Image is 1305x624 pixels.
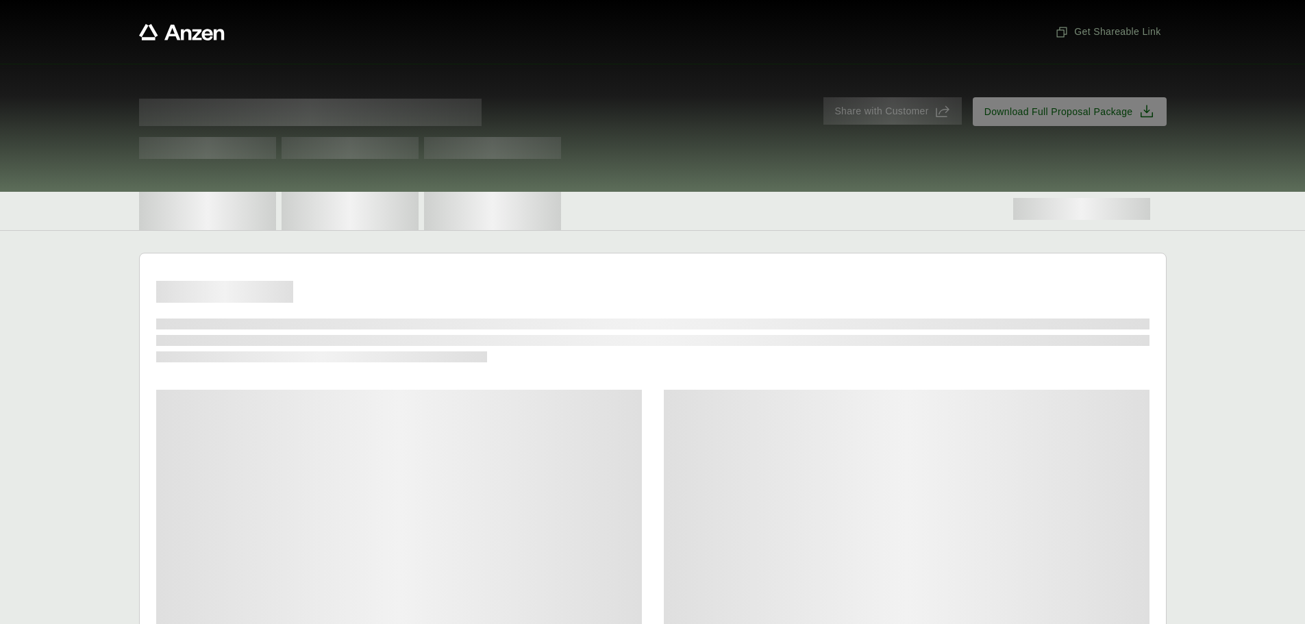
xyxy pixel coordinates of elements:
a: Anzen website [139,24,225,40]
span: Get Shareable Link [1055,25,1160,39]
span: Share with Customer [834,104,928,118]
span: Test [282,137,419,159]
span: Proposal for [139,99,482,126]
button: Get Shareable Link [1049,19,1166,45]
span: Test [139,137,276,159]
span: Test [424,137,561,159]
